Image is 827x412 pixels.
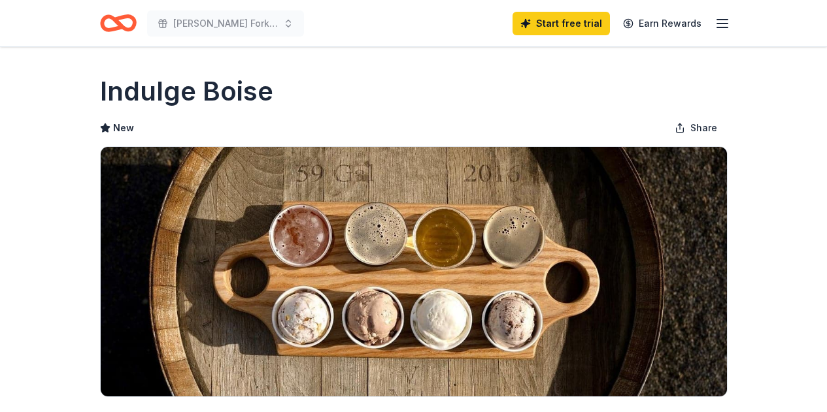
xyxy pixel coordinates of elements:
[615,12,709,35] a: Earn Rewards
[101,147,727,396] img: Image for Indulge Boise
[664,115,728,141] button: Share
[173,16,278,31] span: [PERSON_NAME] Fork Days
[100,8,137,39] a: Home
[513,12,610,35] a: Start free trial
[113,120,134,136] span: New
[100,73,273,110] h1: Indulge Boise
[147,10,304,37] button: [PERSON_NAME] Fork Days
[690,120,717,136] span: Share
